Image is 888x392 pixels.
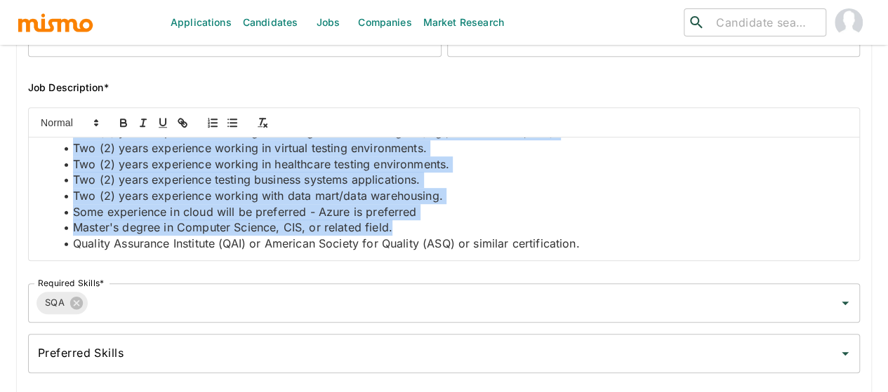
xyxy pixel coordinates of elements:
[73,236,580,250] span: Quality Assurance Institute (QAI) or American Society for Quality (ASQ) or similar certification.
[28,79,860,96] h6: Job Description*
[73,189,443,203] span: Two (2) years experience working with data mart/data warehousing.
[73,173,420,187] span: Two (2) years experience testing business systems applications.
[710,13,820,32] input: Candidate search
[37,295,73,311] span: SQA
[17,12,94,33] img: logo
[73,205,416,219] span: Some experience in cloud will be preferred - Azure is preferred
[38,277,105,289] label: Required Skills*
[37,292,88,314] div: SQA
[835,8,863,36] img: Maia Reyes
[835,293,855,313] button: Open
[73,157,449,171] span: Two (2) years experience working in healthcare testing environments.
[73,141,427,155] span: Two (2) years experience working in virtual testing environments.
[73,220,392,234] span: Master's degree in Computer Science, CIS, or related field.
[835,344,855,363] button: Open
